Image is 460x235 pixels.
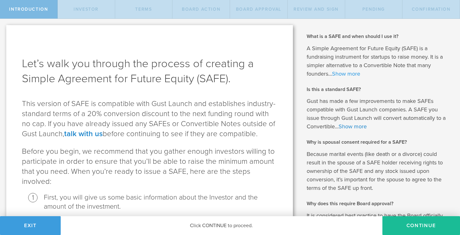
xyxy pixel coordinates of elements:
[412,7,451,12] span: Confirmation
[9,7,48,12] span: Introduction
[74,7,99,12] span: Investor
[307,44,451,78] p: A Simple Agreement for Future Equity (SAFE) is a fundraising instrument for startups to raise mon...
[332,70,360,77] a: Show more
[135,7,152,12] span: terms
[307,139,451,146] h2: Why is spousal consent required for a SAFE?
[22,99,277,139] p: This version of SAFE is compatible with Gust Launch and establishes industry-standard terms of a ...
[307,86,451,93] h2: Is this a standard SAFE?
[294,7,339,12] span: Review and Sign
[22,147,277,187] p: Before you begin, we recommend that you gather enough investors willing to participate in order t...
[307,150,451,192] p: Because marital events (like death or a divorce) could result in the spouse of a SAFE holder rece...
[22,56,277,86] h1: Let’s walk you through the process of creating a Simple Agreement for Future Equity (SAFE).
[61,216,382,235] div: Click CONTINUE to proceed.
[362,7,385,12] span: Pending
[236,7,281,12] span: Board Approval
[44,193,277,211] li: First, you will give us some basic information about the Investor and the amount of the investment.
[64,129,103,138] a: talk with us
[182,7,220,12] span: Board Action
[307,97,451,131] p: Gust has made a few improvements to make SAFEs compatible with Gust Launch companies. A SAFE you ...
[307,200,451,207] h2: Why does this require Board approval?
[339,123,367,130] a: Show more
[382,216,460,235] button: Continue
[307,33,451,40] h2: What is a SAFE and when should I use it?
